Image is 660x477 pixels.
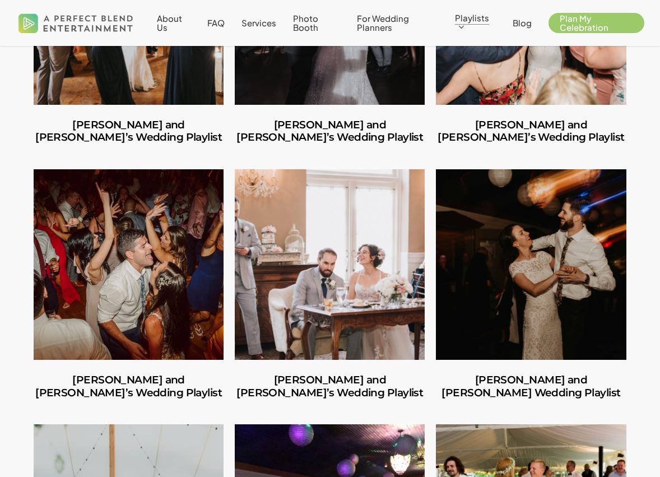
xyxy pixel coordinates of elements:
a: Catherine and Tyler’s Wedding Playlist [436,169,626,360]
img: A Perfect Blend Entertainment [16,4,136,41]
a: Anthony and Emily’s Wedding Playlist [235,169,425,360]
span: Photo Booth [293,13,318,33]
span: Services [241,17,276,28]
a: Blog [513,18,532,27]
span: Plan My Celebration [560,13,608,33]
a: About Us [157,14,190,32]
a: Photo Booth [293,14,340,32]
a: Playlists [455,13,496,33]
a: Stephen and Samantha’s Wedding Playlist [34,105,224,158]
a: Caitlin and Julio’s Wedding Playlist [34,360,224,413]
span: Blog [513,17,532,28]
a: Plan My Celebration [549,14,644,32]
a: Catherine and Tyler’s Wedding Playlist [436,360,626,413]
a: FAQ [207,18,225,27]
span: FAQ [207,17,225,28]
span: About Us [157,13,182,33]
a: Ian and Amy’s Wedding Playlist [436,105,626,158]
span: Playlists [455,12,489,23]
a: Anthony and Emily’s Wedding Playlist [235,360,425,413]
a: Nicole and Tim’s Wedding Playlist [235,105,425,158]
a: For Wedding Planners [357,14,438,32]
a: Services [241,18,276,27]
a: Caitlin and Julio’s Wedding Playlist [34,169,224,360]
span: For Wedding Planners [357,13,409,33]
